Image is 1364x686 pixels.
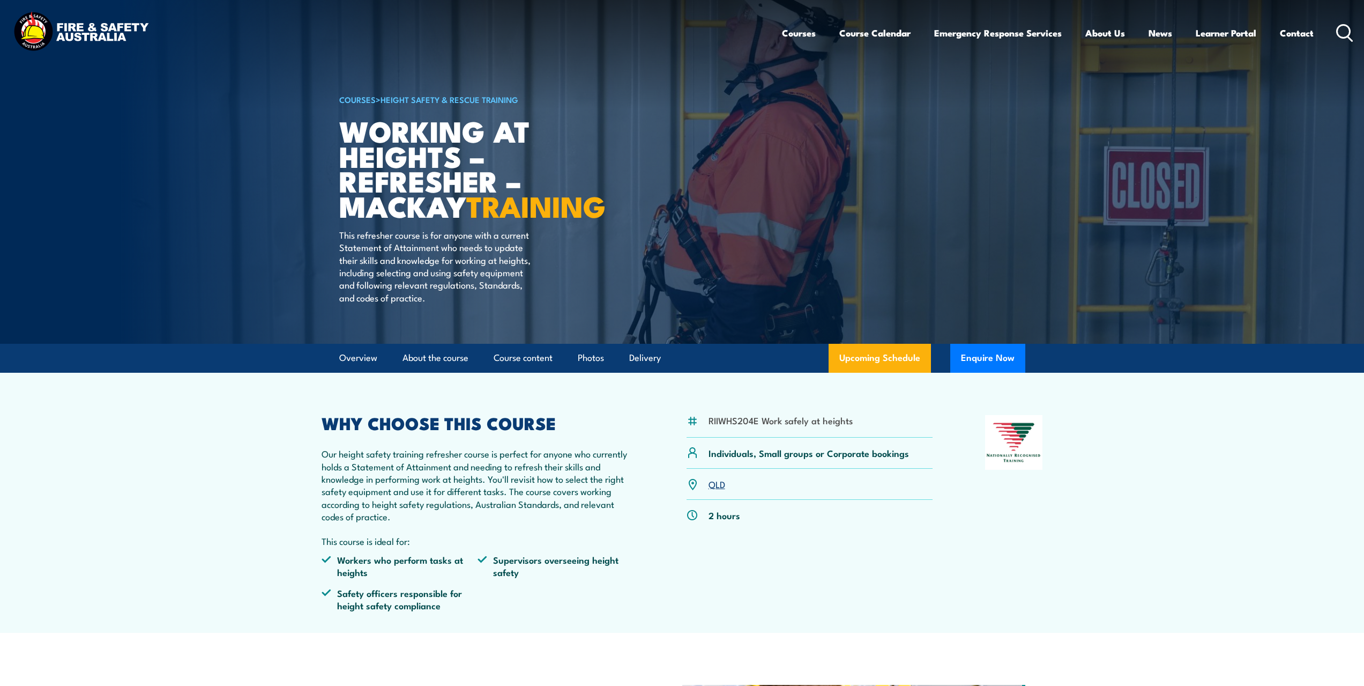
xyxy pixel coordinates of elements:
[339,344,377,372] a: Overview
[1149,19,1172,47] a: News
[322,587,478,612] li: Safety officers responsible for height safety compliance
[578,344,604,372] a: Photos
[339,228,535,304] p: This refresher course is for anyone with a current Statement of Attainment who needs to update th...
[1280,19,1314,47] a: Contact
[985,415,1043,470] img: Nationally Recognised Training logo.
[322,535,635,547] p: This course is ideal for:
[709,477,725,490] a: QLD
[709,414,853,426] li: RIIWHS204E Work safely at heights
[494,344,553,372] a: Course content
[629,344,661,372] a: Delivery
[339,93,604,106] h6: >
[478,554,634,579] li: Supervisors overseeing height safety
[934,19,1062,47] a: Emergency Response Services
[322,415,635,430] h2: WHY CHOOSE THIS COURSE
[839,19,911,47] a: Course Calendar
[322,447,635,522] p: Our height safety training refresher course is perfect for anyone who currently holds a Statement...
[339,93,376,105] a: COURSES
[950,344,1025,373] button: Enquire Now
[1085,19,1125,47] a: About Us
[709,509,740,521] p: 2 hours
[403,344,468,372] a: About the course
[1196,19,1256,47] a: Learner Portal
[709,447,909,459] p: Individuals, Small groups or Corporate bookings
[466,183,606,227] strong: TRAINING
[339,118,604,218] h1: Working at heights – refresher – Mackay
[381,93,518,105] a: Height Safety & Rescue Training
[782,19,816,47] a: Courses
[322,554,478,579] li: Workers who perform tasks at heights
[829,344,931,373] a: Upcoming Schedule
